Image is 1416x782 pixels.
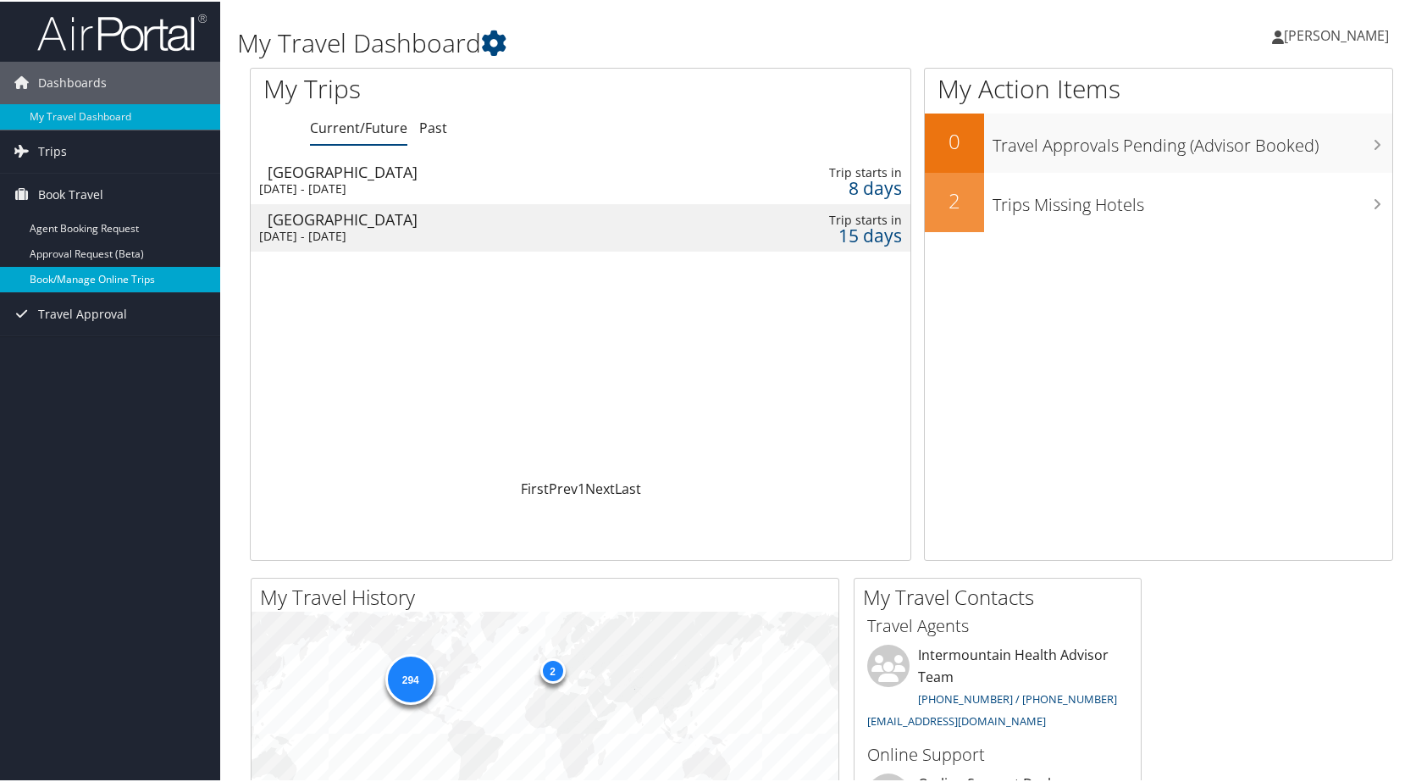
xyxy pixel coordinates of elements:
h2: My Travel History [260,581,838,610]
h1: My Trips [263,69,623,105]
span: Dashboards [38,60,107,103]
a: 1 [578,478,585,496]
h3: Trips Missing Hotels [993,183,1392,215]
div: 2 [539,656,565,681]
a: 2Trips Missing Hotels [925,171,1392,230]
a: [PHONE_NUMBER] / [PHONE_NUMBER] [918,690,1117,705]
a: Next [585,478,615,496]
div: 15 days [755,226,902,241]
div: Trip starts in [755,211,902,226]
a: Past [419,117,447,136]
h3: Travel Approvals Pending (Advisor Booked) [993,124,1392,156]
div: 294 [384,652,435,703]
span: Trips [38,129,67,171]
h3: Travel Agents [867,613,1128,636]
a: [PERSON_NAME] [1272,8,1406,59]
a: Current/Future [310,117,407,136]
h3: Online Support [867,741,1128,765]
a: Last [615,478,641,496]
a: Prev [549,478,578,496]
a: 0Travel Approvals Pending (Advisor Booked) [925,112,1392,171]
div: [GEOGRAPHIC_DATA] [268,210,678,225]
h1: My Action Items [925,69,1392,105]
a: [EMAIL_ADDRESS][DOMAIN_NAME] [867,712,1046,727]
div: 8 days [755,179,902,194]
h1: My Travel Dashboard [237,24,1016,59]
div: Trip starts in [755,164,902,179]
h2: 2 [925,185,984,214]
h2: My Travel Contacts [863,581,1141,610]
span: Book Travel [38,172,103,214]
img: airportal-logo.png [37,11,207,51]
a: First [521,478,549,496]
span: [PERSON_NAME] [1284,25,1389,43]
span: Travel Approval [38,291,127,334]
div: [GEOGRAPHIC_DATA] [268,163,678,178]
h2: 0 [925,125,984,154]
div: [DATE] - [DATE] [259,180,670,195]
li: Intermountain Health Advisor Team [859,643,1137,734]
div: [DATE] - [DATE] [259,227,670,242]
